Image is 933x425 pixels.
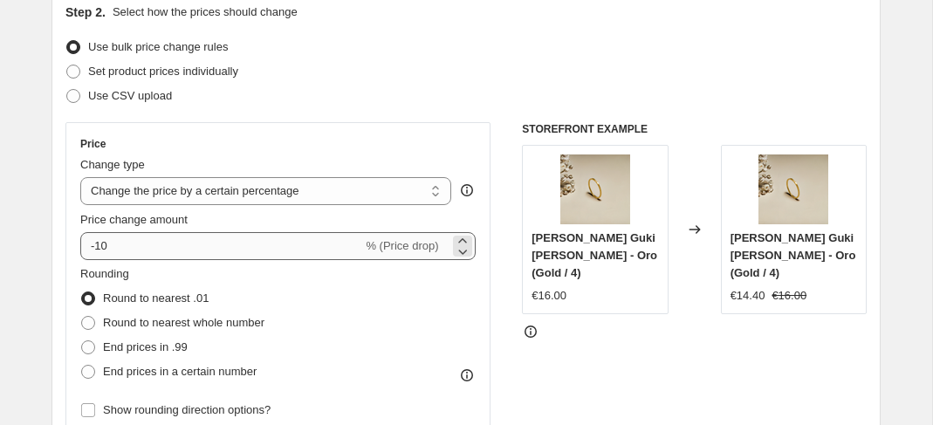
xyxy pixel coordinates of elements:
[532,231,657,279] span: [PERSON_NAME] Guki [PERSON_NAME] - Oro (Gold / 4)
[80,267,129,280] span: Rounding
[80,158,145,171] span: Change type
[532,287,566,305] div: €16.00
[113,3,298,21] p: Select how the prices should change
[522,122,867,136] h6: STOREFRONT EXAMPLE
[731,287,765,305] div: €14.40
[731,231,856,279] span: [PERSON_NAME] Guki [PERSON_NAME] - Oro (Gold / 4)
[80,137,106,151] h3: Price
[88,40,228,53] span: Use bulk price change rules
[88,65,238,78] span: Set product prices individually
[103,403,271,416] span: Show rounding direction options?
[458,182,476,199] div: help
[103,291,209,305] span: Round to nearest .01
[80,213,188,226] span: Price change amount
[772,287,806,305] strike: €16.00
[103,340,188,353] span: End prices in .99
[103,316,264,329] span: Round to nearest whole number
[366,239,438,252] span: % (Price drop)
[80,232,362,260] input: -15
[560,154,630,224] img: Anello-Guki-Sottile---Oro-edited_2_80x.png
[758,154,828,224] img: Anello-Guki-Sottile---Oro-edited_2_80x.png
[65,3,106,21] h2: Step 2.
[88,89,172,102] span: Use CSV upload
[103,365,257,378] span: End prices in a certain number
